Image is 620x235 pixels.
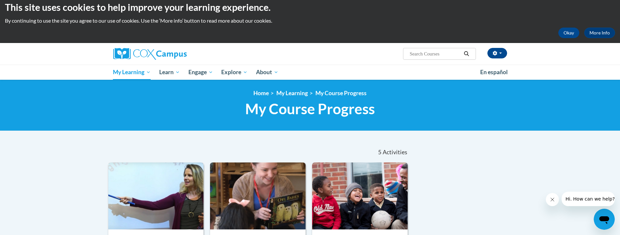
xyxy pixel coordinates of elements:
[113,48,238,60] a: Cox Campus
[461,50,471,58] button: Search
[312,162,408,229] img: Course Logo
[221,68,247,76] span: Explore
[184,65,217,80] a: Engage
[109,65,155,80] a: My Learning
[558,28,579,38] button: Okay
[276,90,308,96] a: My Learning
[159,68,180,76] span: Learn
[253,90,269,96] a: Home
[113,68,151,76] span: My Learning
[108,162,204,229] img: Course Logo
[103,65,517,80] div: Main menu
[409,50,461,58] input: Search Courses
[584,28,615,38] a: More Info
[383,149,407,156] span: Activities
[487,48,507,58] button: Account Settings
[594,209,615,230] iframe: Button to launch messaging window
[546,193,559,206] iframe: Close message
[113,48,187,60] img: Cox Campus
[315,90,367,96] a: My Course Progress
[217,65,252,80] a: Explore
[562,192,615,206] iframe: Message from company
[188,68,213,76] span: Engage
[5,1,615,14] h2: This site uses cookies to help improve your learning experience.
[155,65,184,80] a: Learn
[480,69,508,75] span: En español
[378,149,381,156] span: 5
[476,65,512,79] a: En español
[252,65,283,80] a: About
[256,68,278,76] span: About
[245,100,375,117] span: My Course Progress
[5,17,615,24] p: By continuing to use the site you agree to our use of cookies. Use the ‘More info’ button to read...
[210,162,306,229] img: Course Logo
